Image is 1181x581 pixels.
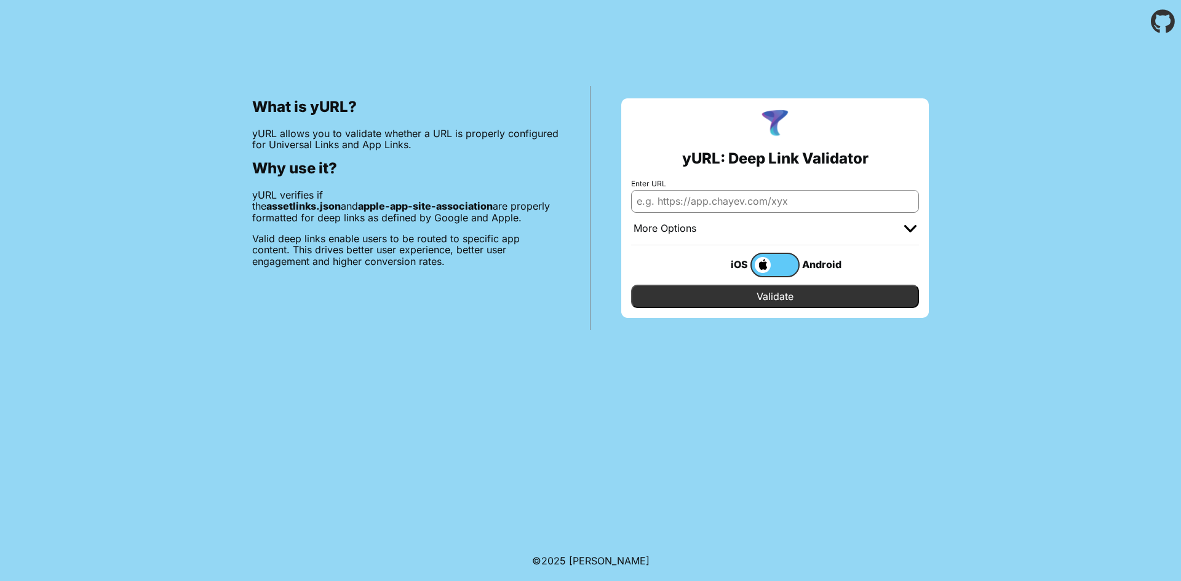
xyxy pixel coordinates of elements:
[631,190,919,212] input: e.g. https://app.chayev.com/xyx
[358,200,493,212] b: apple-app-site-association
[252,128,559,151] p: yURL allows you to validate whether a URL is properly configured for Universal Links and App Links.
[904,225,917,232] img: chevron
[252,160,559,177] h2: Why use it?
[759,108,791,140] img: yURL Logo
[252,98,559,116] h2: What is yURL?
[541,555,566,567] span: 2025
[800,256,849,272] div: Android
[266,200,341,212] b: assetlinks.json
[682,150,869,167] h2: yURL: Deep Link Validator
[631,180,919,188] label: Enter URL
[634,223,696,235] div: More Options
[569,555,650,567] a: Michael Ibragimchayev's Personal Site
[701,256,750,272] div: iOS
[252,233,559,267] p: Valid deep links enable users to be routed to specific app content. This drives better user exper...
[252,189,559,223] p: yURL verifies if the and are properly formatted for deep links as defined by Google and Apple.
[631,285,919,308] input: Validate
[532,540,650,581] footer: ©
